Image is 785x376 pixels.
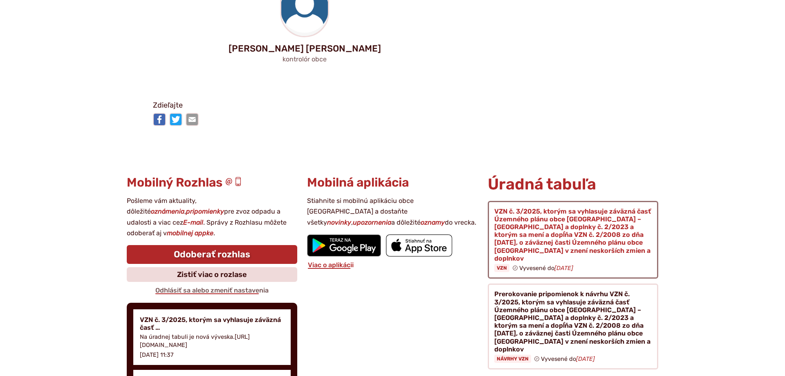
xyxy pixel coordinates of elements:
[140,333,284,349] p: Na úradnej tabuli je nová výveska.[URL][DOMAIN_NAME]
[307,176,478,189] h3: Mobilná aplikácia
[488,201,658,279] a: VZN č. 3/2025, ktorým sa vyhlasuje záväzná časť Územného plánu obce [GEOGRAPHIC_DATA] – [GEOGRAPH...
[153,99,509,112] p: Zdieľajte
[140,316,284,331] h4: VZN č. 3/2025, ktorým sa vyhlasuje záväzná časť …
[183,218,203,226] strong: E-mail
[127,267,297,282] a: Zistiť viac o rozlase
[140,55,469,63] p: kontrolór obce
[307,261,354,269] a: Viac o aplikácii
[127,196,297,239] p: Pošleme vám aktuality, dôležité , pre zvoz odpadu a udalosti a viac cez . Správy z Rozhlasu môžet...
[155,286,269,294] a: Odhlásiť sa alebo zmeniť nastavenia
[133,309,291,365] a: VZN č. 3/2025, ktorým sa vyhlasuje záväzná časť … Na úradnej tabuli je nová výveska.[URL][DOMAIN_...
[307,234,381,257] img: Prejsť na mobilnú aplikáciu Sekule v službe Google Play
[386,234,452,257] img: Prejsť na mobilnú aplikáciu Sekule v App Store
[151,207,184,215] strong: oznámenia
[488,284,658,369] a: Prerokovanie pripomienok k návrhu VZN č. 3/2025, ktorým sa vyhlasuje záväzná časť Územného plánu ...
[167,229,213,237] strong: mobilnej appke
[307,196,478,228] p: Stiahnite si mobilnú aplikáciu obce [GEOGRAPHIC_DATA] a dostaňte všetky , a dôležité do vrecka.
[127,176,297,189] h3: Mobilný Rozhlas
[140,44,469,54] p: [PERSON_NAME] [PERSON_NAME]
[488,176,658,193] h2: Úradná tabuľa
[421,218,445,226] strong: oznamy
[127,245,297,264] a: Odoberať rozhlas
[140,351,173,358] p: [DATE] 11:37
[169,113,182,126] img: Zdieľať na Twitteri
[153,113,166,126] img: Zdieľať na Facebooku
[186,113,199,126] img: Zdieľať e-mailom
[353,218,391,226] strong: upozornenia
[327,218,351,226] strong: novinky
[186,207,224,215] strong: pripomienky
